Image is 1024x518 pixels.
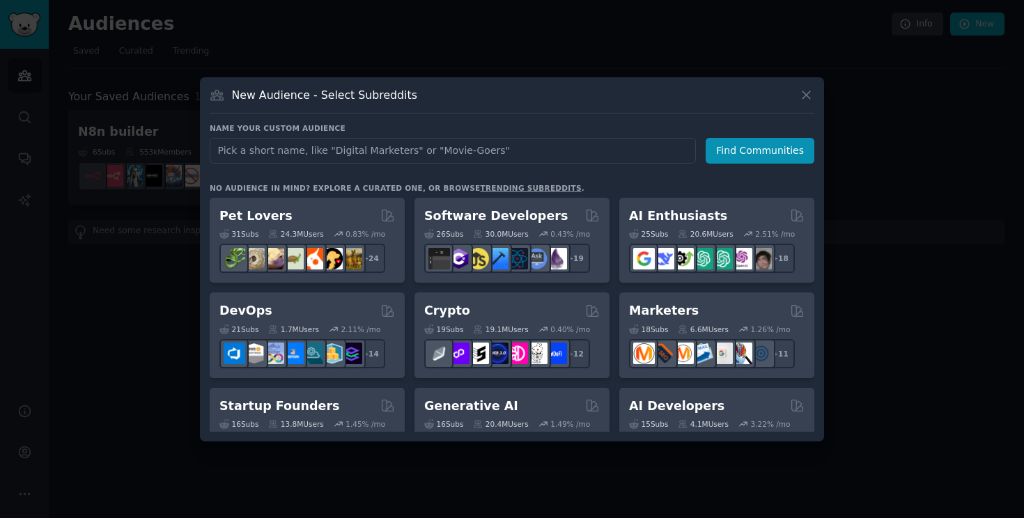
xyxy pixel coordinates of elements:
h2: Software Developers [424,207,568,225]
img: Docker_DevOps [263,343,284,364]
div: + 11 [766,339,795,368]
img: PetAdvice [321,248,343,269]
div: 13.8M Users [268,419,323,429]
div: 2.51 % /mo [755,229,795,239]
div: 24.3M Users [268,229,323,239]
img: AItoolsCatalog [672,248,694,269]
img: AskMarketing [672,343,694,364]
img: 0xPolygon [448,343,470,364]
div: 21 Sub s [219,324,258,334]
h2: Startup Founders [219,398,339,415]
img: googleads [711,343,733,364]
h2: Marketers [629,302,699,320]
img: DevOpsLinks [282,343,304,364]
div: 0.43 % /mo [550,229,590,239]
img: DeepSeek [653,248,674,269]
img: elixir [545,248,567,269]
h2: AI Enthusiasts [629,207,727,225]
div: 0.40 % /mo [550,324,590,334]
img: OpenAIDev [731,248,752,269]
div: 31 Sub s [219,229,258,239]
div: + 24 [356,244,385,273]
img: ballpython [243,248,265,269]
img: defiblockchain [506,343,528,364]
img: chatgpt_prompts_ [711,248,733,269]
div: 16 Sub s [424,419,463,429]
img: learnjavascript [467,248,489,269]
img: GoogleGeminiAI [633,248,655,269]
img: CryptoNews [526,343,548,364]
img: AWS_Certified_Experts [243,343,265,364]
h2: Pet Lovers [219,207,293,225]
img: aws_cdk [321,343,343,364]
div: 25 Sub s [629,229,668,239]
div: 3.22 % /mo [751,419,791,429]
div: 30.0M Users [473,229,528,239]
h2: Crypto [424,302,470,320]
img: PlatformEngineers [341,343,362,364]
img: software [428,248,450,269]
img: ArtificalIntelligence [750,248,772,269]
div: 19 Sub s [424,324,463,334]
div: 19.1M Users [473,324,528,334]
img: platformengineering [302,343,323,364]
div: + 19 [561,244,590,273]
h2: Generative AI [424,398,518,415]
div: 15 Sub s [629,419,668,429]
img: content_marketing [633,343,655,364]
img: leopardgeckos [263,248,284,269]
img: Emailmarketing [692,343,713,364]
div: 1.7M Users [268,324,319,334]
div: + 12 [561,339,590,368]
div: + 14 [356,339,385,368]
div: 0.83 % /mo [346,229,385,239]
img: herpetology [224,248,245,269]
img: dogbreed [341,248,362,269]
h2: AI Developers [629,398,724,415]
div: 20.6M Users [678,229,733,239]
div: + 18 [766,244,795,273]
div: 1.26 % /mo [751,324,791,334]
img: web3 [487,343,509,364]
h3: New Audience - Select Subreddits [232,88,417,102]
button: Find Communities [706,138,814,164]
img: csharp [448,248,470,269]
div: No audience in mind? Explore a curated one, or browse . [210,183,584,193]
div: 6.6M Users [678,324,729,334]
img: AskComputerScience [526,248,548,269]
img: OnlineMarketing [750,343,772,364]
img: defi_ [545,343,567,364]
div: 26 Sub s [424,229,463,239]
div: 2.11 % /mo [341,324,381,334]
img: azuredevops [224,343,245,364]
img: cockatiel [302,248,323,269]
div: 1.49 % /mo [550,419,590,429]
h3: Name your custom audience [210,123,814,133]
div: 20.4M Users [473,419,528,429]
div: 1.45 % /mo [346,419,385,429]
a: trending subreddits [480,184,581,192]
img: MarketingResearch [731,343,752,364]
img: ethfinance [428,343,450,364]
div: 4.1M Users [678,419,729,429]
div: 16 Sub s [219,419,258,429]
img: ethstaker [467,343,489,364]
img: iOSProgramming [487,248,509,269]
input: Pick a short name, like "Digital Marketers" or "Movie-Goers" [210,138,696,164]
div: 18 Sub s [629,324,668,334]
img: chatgpt_promptDesign [692,248,713,269]
img: turtle [282,248,304,269]
h2: DevOps [219,302,272,320]
img: reactnative [506,248,528,269]
img: bigseo [653,343,674,364]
